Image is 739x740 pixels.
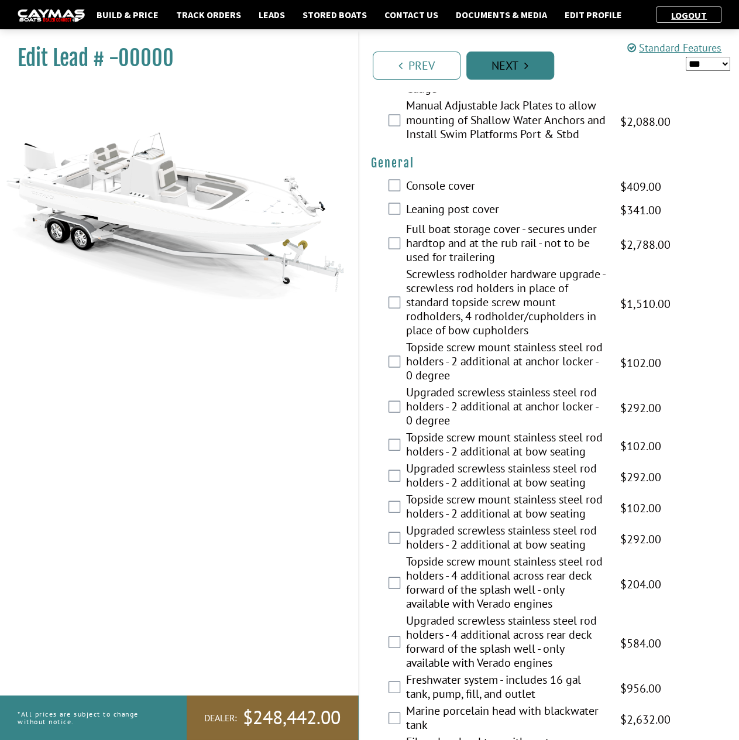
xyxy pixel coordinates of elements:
span: $292.00 [620,399,661,416]
span: $341.00 [620,201,661,218]
span: $956.00 [620,679,661,697]
h1: Edit Lead # -00000 [18,45,329,71]
a: Dealer:$248,442.00 [187,696,358,740]
span: $292.00 [620,530,661,547]
label: Upgraded screwless stainless steel rod holders - 2 additional at anchor locker - 0 degree [406,385,606,430]
a: Next [466,52,554,80]
span: $2,788.00 [620,235,671,253]
span: $102.00 [620,437,661,454]
a: Contact Us [379,7,444,22]
label: Full boat storage cover - secures under hardtop and at the rub rail - not to be used for trailering [406,221,606,266]
span: Dealer: [204,712,237,724]
label: Marine porcelain head with blackwater tank [406,703,606,734]
label: Upgraded screwless stainless steel rod holders - 2 additional at bow seating [406,523,606,554]
label: Manual Adjustable Jack Plates to allow mounting of Shallow Water Anchors and Install Swim Platfor... [406,98,606,143]
label: Topside screw mount stainless steel rod holders - 4 additional across rear deck forward of the sp... [406,554,606,613]
h4: General [371,155,728,170]
a: Prev [373,52,460,80]
p: *All prices are subject to change without notice. [18,704,160,731]
label: Console cover [406,178,606,195]
a: Edit Profile [559,7,628,22]
span: $2,088.00 [620,112,671,130]
span: $584.00 [620,634,661,652]
a: Leads [253,7,291,22]
span: $2,632.00 [620,710,671,728]
a: Track Orders [170,7,247,22]
a: Build & Price [91,7,164,22]
span: $204.00 [620,575,661,592]
label: Freshwater system - includes 16 gal tank, pump, fill, and outlet [406,672,606,703]
a: Stored Boats [297,7,373,22]
label: Upgraded screwless stainless steel rod holders - 2 additional at bow seating [406,461,606,492]
span: $102.00 [620,354,661,371]
label: Topside screw mount stainless steel rod holders - 2 additional at bow seating [406,492,606,523]
label: Leaning post cover [406,201,606,218]
span: $409.00 [620,177,661,195]
span: $248,442.00 [243,705,341,730]
span: $102.00 [620,499,661,516]
label: Screwless rodholder hardware upgrade - screwless rod holders in place of standard topside screw m... [406,266,606,340]
img: caymas-dealer-connect-2ed40d3bc7270c1d8d7ffb4b79bf05adc795679939227970def78ec6f6c03838.gif [18,9,85,22]
a: Documents & Media [450,7,553,22]
span: $1,510.00 [620,294,671,312]
span: $292.00 [620,468,661,485]
a: Logout [665,9,713,21]
a: Standard Features [627,41,721,54]
label: Topside screw mount stainless steel rod holders - 2 additional at bow seating [406,430,606,461]
label: Upgraded screwless stainless steel rod holders - 4 additional across rear deck forward of the spl... [406,613,606,672]
label: Topside screw mount stainless steel rod holders - 2 additional at anchor locker - 0 degree [406,340,606,385]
